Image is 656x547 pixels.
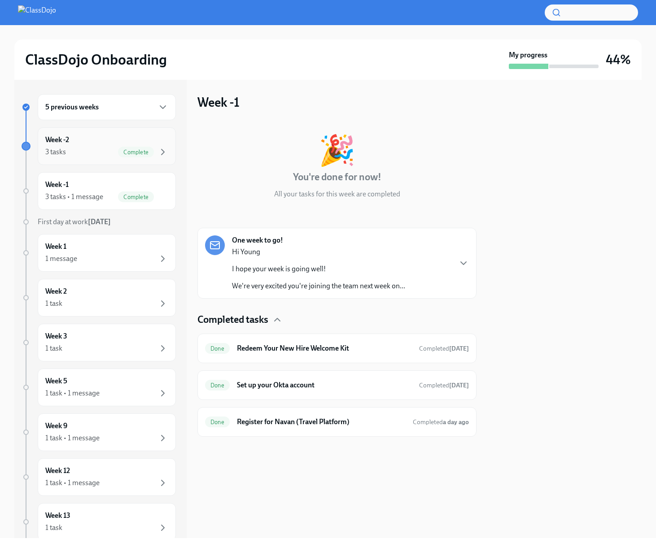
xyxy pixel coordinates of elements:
[293,170,381,184] h4: You're done for now!
[237,380,412,390] h6: Set up your Okta account
[22,324,176,361] a: Week 31 task
[45,376,67,386] h6: Week 5
[443,418,469,426] strong: a day ago
[88,217,111,226] strong: [DATE]
[197,94,240,110] h3: Week -1
[118,149,154,156] span: Complete
[45,433,100,443] div: 1 task • 1 message
[45,180,69,190] h6: Week -1
[419,381,469,390] span: October 9th, 2025 15:47
[205,415,469,429] a: DoneRegister for Navan (Travel Platform)Completeda day ago
[22,217,176,227] a: First day at work[DATE]
[205,382,230,389] span: Done
[419,344,469,353] span: October 9th, 2025 15:47
[606,52,631,68] h3: 44%
[45,192,103,202] div: 3 tasks • 1 message
[45,523,62,533] div: 1 task
[45,242,66,252] h6: Week 1
[45,331,67,341] h6: Week 3
[449,382,469,389] strong: [DATE]
[118,194,154,200] span: Complete
[319,135,355,165] div: 🎉
[197,313,268,326] h4: Completed tasks
[45,421,67,431] h6: Week 9
[18,5,56,20] img: ClassDojo
[237,343,412,353] h6: Redeem Your New Hire Welcome Kit
[274,189,400,199] p: All your tasks for this week are completed
[509,50,547,60] strong: My progress
[45,147,66,157] div: 3 tasks
[232,281,405,291] p: We're very excited you're joining the team next week on...
[45,388,100,398] div: 1 task • 1 message
[205,378,469,392] a: DoneSet up your Okta accountCompleted[DATE]
[25,51,167,69] h2: ClassDojo Onboarding
[22,127,176,165] a: Week -23 tasksComplete
[232,235,283,245] strong: One week to go!
[449,345,469,352] strong: [DATE]
[22,172,176,210] a: Week -13 tasks • 1 messageComplete
[205,419,230,425] span: Done
[232,247,405,257] p: Hi Young
[232,264,405,274] p: I hope your week is going well!
[419,345,469,352] span: Completed
[22,413,176,451] a: Week 91 task • 1 message
[413,418,469,426] span: October 10th, 2025 17:42
[197,313,477,326] div: Completed tasks
[45,299,62,308] div: 1 task
[237,417,406,427] h6: Register for Navan (Travel Platform)
[45,102,99,112] h6: 5 previous weeks
[22,369,176,406] a: Week 51 task • 1 message
[413,418,469,426] span: Completed
[205,341,469,356] a: DoneRedeem Your New Hire Welcome KitCompleted[DATE]
[22,458,176,496] a: Week 121 task • 1 message
[45,478,100,488] div: 1 task • 1 message
[22,234,176,272] a: Week 11 message
[45,254,77,264] div: 1 message
[205,345,230,352] span: Done
[45,287,67,296] h6: Week 2
[22,279,176,317] a: Week 21 task
[22,503,176,541] a: Week 131 task
[38,94,176,120] div: 5 previous weeks
[45,343,62,353] div: 1 task
[38,217,111,226] span: First day at work
[419,382,469,389] span: Completed
[45,466,70,476] h6: Week 12
[45,511,70,521] h6: Week 13
[45,135,69,145] h6: Week -2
